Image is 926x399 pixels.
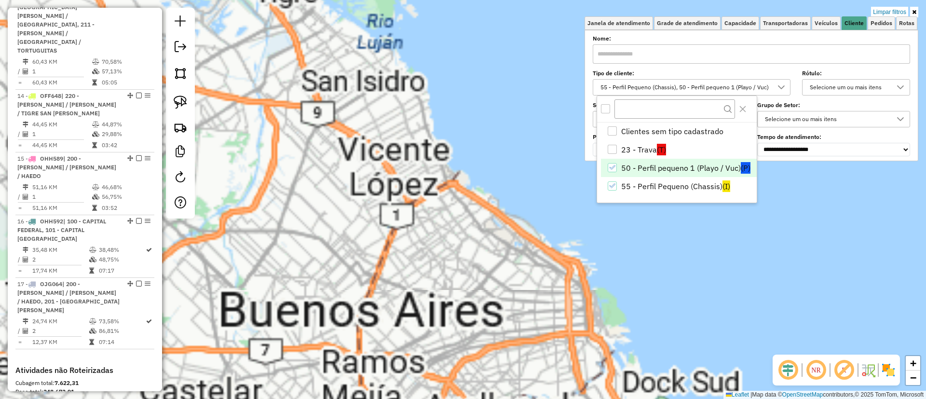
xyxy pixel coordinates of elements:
td: 46,68% [101,182,150,192]
a: Criar rota [170,117,191,138]
td: 44,45 KM [32,120,92,129]
i: Rota otimizada [146,318,152,324]
td: 51,16 KM [32,203,92,213]
a: Reroteirizar Sessão [171,167,190,189]
i: Total de Atividades [23,328,28,334]
span: + [910,357,916,369]
td: 2 [32,326,89,336]
i: Tempo total em rota [89,268,94,274]
label: Rótulo: [802,69,910,78]
td: / [17,129,22,139]
td: 48,75% [98,255,145,264]
span: Grade de atendimento [657,20,718,26]
li: 55 - Perfil Pequeno (Chassis) [601,177,757,195]
i: Distância Total [23,122,28,127]
em: Opções [145,93,150,98]
a: Criar modelo [171,142,190,164]
img: Criar rota [174,121,187,134]
td: 12,37 KM [32,337,89,347]
i: Tempo total em rota [92,205,97,211]
span: 15 - [17,155,116,179]
span: OJG064 [40,280,62,288]
li: 23 - Trava [601,140,757,159]
a: Zoom in [906,356,920,371]
i: Total de Atividades [23,69,28,74]
span: | 100 - CAPITAL FEDERAL, 101 - CAPITAL [GEOGRAPHIC_DATA] [17,218,106,242]
i: % de utilização da cubagem [92,131,99,137]
td: 35,48 KM [32,245,89,255]
div: Selecione um ou mais itens [806,80,891,95]
i: % de utilização do peso [92,122,99,127]
td: 86,81% [98,326,145,336]
label: Nome: [593,34,910,43]
a: Zoom out [906,371,920,385]
td: = [17,140,22,150]
span: 17 - [17,280,120,314]
label: Tempo de atendimento: [757,133,910,141]
i: % de utilização da cubagem [89,257,96,262]
h4: Atividades não Roteirizadas [15,366,154,375]
i: Tempo total em rota [92,142,97,148]
td: 44,87% [101,120,150,129]
td: 07:14 [98,337,145,347]
label: Tipo de cliente: [593,69,790,78]
span: − [910,371,916,384]
i: Distância Total [23,247,28,253]
i: % de utilização da cubagem [92,194,99,200]
a: Exportar sessão [171,37,190,59]
span: | [750,391,752,398]
em: Finalizar rota [136,218,142,224]
span: OHH589 [40,155,63,162]
td: 1 [32,67,92,76]
a: Leaflet [726,391,749,398]
td: = [17,266,22,275]
div: Selecione um ou mais itens [762,111,891,127]
td: = [17,337,22,347]
label: Período Compra: [593,133,746,141]
i: Total de Atividades [23,131,28,137]
span: Ocultar NR [804,358,828,382]
label: Setor: [593,101,746,110]
td: = [17,203,22,213]
div: All items unselected [601,104,610,113]
a: OpenStreetMap [782,391,823,398]
em: Alterar sequência das rotas [127,218,133,224]
i: Total de Atividades [23,257,28,262]
td: / [17,255,22,264]
span: 14 - [17,92,116,117]
a: Limpar filtros [871,7,908,17]
td: 60,43 KM [32,78,92,87]
i: Distância Total [23,318,28,324]
img: Exibir/Ocultar setores [881,362,896,378]
td: / [17,326,22,336]
img: Selecionar atividades - polígono [174,67,187,80]
img: Fluxo de ruas [860,362,876,378]
span: Transportadoras [763,20,808,26]
strong: 248.672,91 [43,388,74,395]
td: 03:52 [101,203,150,213]
i: % de utilização do peso [92,184,99,190]
td: / [17,192,22,202]
span: (I) [722,180,730,192]
i: % de utilização do peso [92,59,99,65]
div: Cubagem total: [15,379,154,387]
td: 24,74 KM [32,316,89,326]
span: Ocultar deslocamento [776,358,800,382]
div: 55 - Perfil Pequeno (Chassis), 50 - Perfil pequeno 1 (Playo / Vuc) [597,80,772,95]
em: Opções [145,281,150,287]
span: OHH592 [40,218,63,225]
button: Close [735,101,750,117]
i: % de utilização da cubagem [89,328,96,334]
span: Exibir rótulo [832,358,856,382]
td: 07:17 [98,266,145,275]
li: 50 - Perfil pequeno 1 (Playo / Vuc) [601,159,757,177]
span: Veículos [815,20,838,26]
td: 73,58% [98,316,145,326]
span: 16 - [17,218,106,242]
td: / [17,67,22,76]
i: Distância Total [23,59,28,65]
em: Finalizar rota [136,93,142,98]
td: 17,74 KM [32,266,89,275]
td: 51,16 KM [32,182,92,192]
td: 29,88% [101,129,150,139]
